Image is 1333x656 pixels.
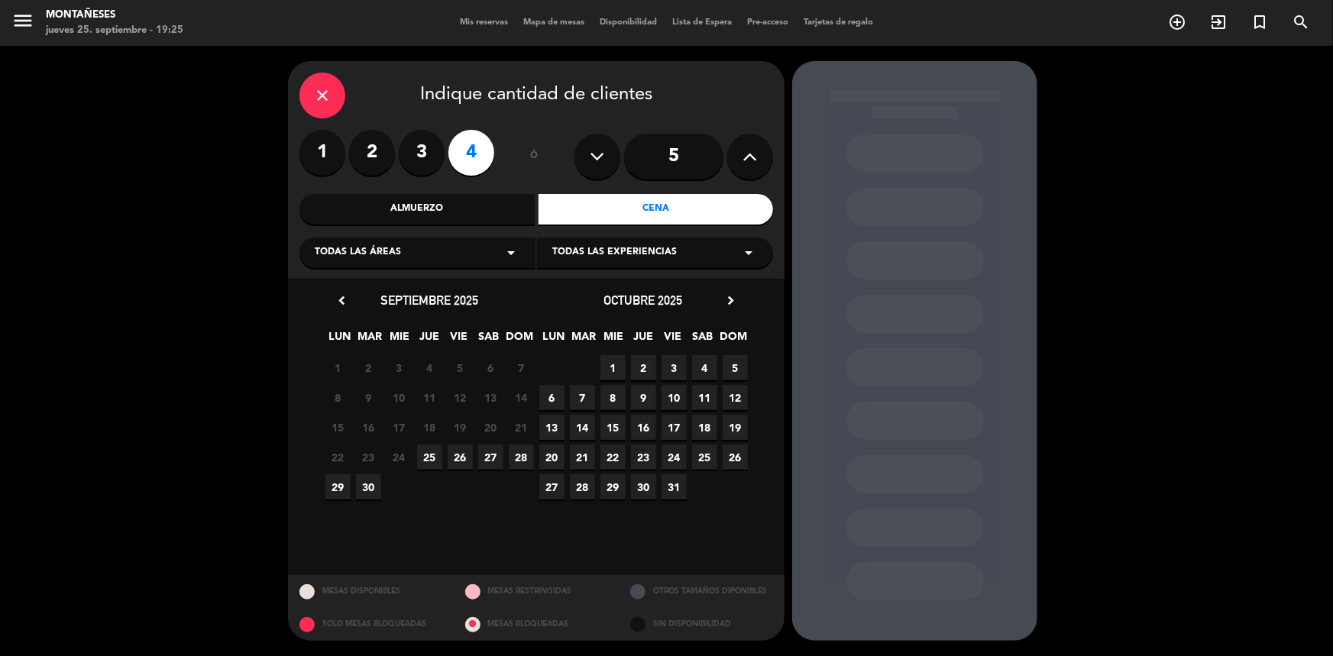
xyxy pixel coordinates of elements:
span: 10 [387,385,412,410]
span: VIE [447,328,472,353]
span: 3 [662,355,687,380]
span: 31 [662,474,687,499]
span: 30 [631,474,656,499]
span: 28 [570,474,595,499]
span: 20 [478,415,503,440]
span: 14 [509,385,534,410]
span: 14 [570,415,595,440]
span: 11 [417,385,442,410]
i: chevron_left [334,292,350,309]
i: exit_to_app [1209,13,1228,31]
span: DOM [506,328,532,353]
i: turned_in_not [1250,13,1269,31]
div: MESAS RESTRINGIDAS [454,575,620,608]
span: 13 [539,415,565,440]
span: 8 [600,385,626,410]
span: SAB [477,328,502,353]
label: 2 [349,130,395,176]
span: 9 [631,385,656,410]
i: search [1292,13,1310,31]
span: 2 [356,355,381,380]
span: 4 [692,355,717,380]
span: 15 [600,415,626,440]
button: menu [11,9,34,37]
span: 13 [478,385,503,410]
div: Almuerzo [299,194,535,225]
span: septiembre 2025 [380,292,478,308]
span: 28 [509,444,534,470]
span: 10 [662,385,687,410]
span: 19 [723,415,748,440]
span: 21 [570,444,595,470]
span: octubre 2025 [604,292,683,308]
span: 23 [356,444,381,470]
span: 12 [448,385,473,410]
i: menu [11,9,34,32]
span: 22 [325,444,351,470]
span: SAB [691,328,716,353]
span: LUN [542,328,567,353]
span: 1 [600,355,626,380]
span: 6 [478,355,503,380]
span: LUN [328,328,353,353]
i: arrow_drop_down [739,244,758,262]
span: Tarjetas de regalo [796,18,881,27]
i: arrow_drop_down [502,244,520,262]
span: 3 [387,355,412,380]
span: 21 [509,415,534,440]
span: 27 [478,444,503,470]
span: 5 [448,355,473,380]
span: 12 [723,385,748,410]
span: 19 [448,415,473,440]
i: add_circle_outline [1168,13,1186,31]
span: 26 [723,444,748,470]
span: DOM [720,328,746,353]
div: SOLO MESAS BLOQUEADAS [288,608,454,641]
span: VIE [661,328,686,353]
span: 11 [692,385,717,410]
div: Montañeses [46,8,183,23]
div: MESAS BLOQUEADAS [454,608,620,641]
span: 26 [448,444,473,470]
span: 4 [417,355,442,380]
span: Todas las áreas [315,245,401,260]
span: JUE [631,328,656,353]
span: Mis reservas [452,18,516,27]
span: Lista de Espera [665,18,739,27]
span: 1 [325,355,351,380]
span: 30 [356,474,381,499]
span: 18 [417,415,442,440]
span: 15 [325,415,351,440]
span: 20 [539,444,565,470]
span: 5 [723,355,748,380]
span: Todas las experiencias [552,245,677,260]
label: 3 [399,130,445,176]
span: MIE [387,328,413,353]
i: chevron_right [723,292,739,309]
div: Indique cantidad de clientes [299,73,773,118]
span: JUE [417,328,442,353]
span: 7 [570,385,595,410]
span: Disponibilidad [592,18,665,27]
span: MIE [601,328,626,353]
span: 27 [539,474,565,499]
label: 4 [448,130,494,176]
span: 24 [662,444,687,470]
span: Pre-acceso [739,18,796,27]
span: MAR [571,328,597,353]
span: 16 [356,415,381,440]
span: 7 [509,355,534,380]
span: 8 [325,385,351,410]
span: Mapa de mesas [516,18,592,27]
span: 17 [387,415,412,440]
span: 22 [600,444,626,470]
div: ó [510,130,559,183]
label: 1 [299,130,345,176]
span: 18 [692,415,717,440]
span: 9 [356,385,381,410]
i: close [313,86,332,105]
div: Cena [539,194,774,225]
span: 24 [387,444,412,470]
div: MESAS DISPONIBLES [288,575,454,608]
span: 29 [325,474,351,499]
